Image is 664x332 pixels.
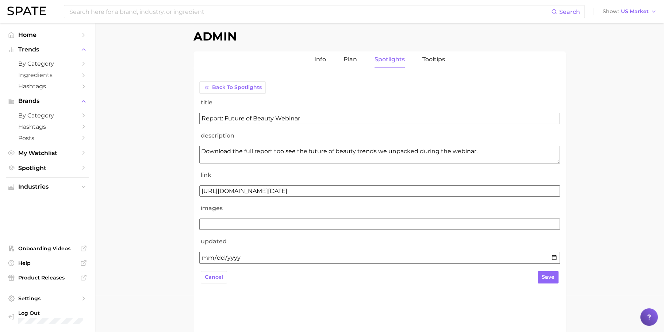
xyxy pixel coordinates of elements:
span: Hashtags [18,83,77,90]
span: cancel [205,274,223,280]
label: images [199,202,560,214]
span: My Watchlist [18,150,77,157]
a: My Watchlist [6,147,89,159]
span: Brands [18,98,77,104]
a: Hashtags [6,81,89,92]
span: Spotlight [18,165,77,171]
span: Show [603,9,619,13]
label: link [199,169,560,181]
a: by Category [6,58,89,69]
span: by Category [18,112,77,119]
button: save [538,271,559,283]
span: by Category [18,60,77,67]
span: Hashtags [18,123,77,130]
button: Industries [6,181,89,192]
a: Spotlight [6,162,89,174]
input: Search here for a brand, industry, or ingredient [69,5,551,18]
span: Home [18,31,77,38]
button: Back to Spotlights [199,81,266,94]
span: Ingredients [18,72,77,78]
label: title [199,97,560,108]
span: Product Releases [18,274,77,281]
a: Info [314,51,326,68]
span: Industries [18,184,77,190]
button: Brands [6,96,89,107]
button: cancel [201,271,227,283]
a: Onboarding Videos [6,243,89,254]
textarea: Download the full report too see the future of beauty trends we unpacked during the webinar. [199,146,560,163]
a: Help [6,258,89,269]
button: Trends [6,44,89,55]
span: Onboarding Videos [18,245,77,252]
span: Posts [18,135,77,142]
span: Back to Spotlights [212,84,262,90]
label: description [199,130,560,142]
label: updated [199,236,560,247]
a: Ingredients [6,69,89,81]
span: Trends [18,46,77,53]
img: SPATE [7,7,46,15]
a: Tooltips [422,51,445,68]
a: by Category [6,110,89,121]
span: save [542,274,554,280]
a: Hashtags [6,121,89,132]
span: US Market [621,9,649,13]
a: Log out. Currently logged in with e-mail jenny.zeng@spate.nyc. [6,308,89,327]
a: Plan [343,51,357,68]
a: Home [6,29,89,40]
span: Settings [18,295,77,302]
h1: Admin [193,29,566,43]
button: ShowUS Market [601,7,659,16]
span: Help [18,260,77,266]
span: Search [559,8,580,15]
a: Product Releases [6,272,89,283]
a: Spotlights [375,51,405,68]
a: Settings [6,293,89,304]
a: Posts [6,132,89,144]
span: Log Out [18,310,83,316]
